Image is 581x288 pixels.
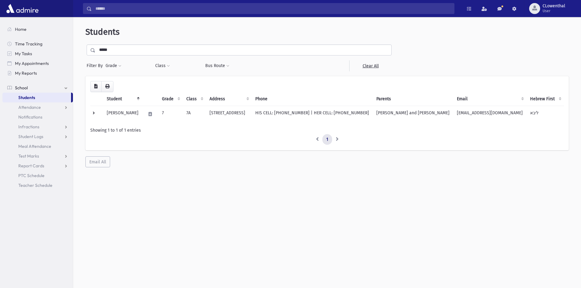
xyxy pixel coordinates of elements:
[349,60,392,71] a: Clear All
[252,92,373,106] th: Phone
[526,106,564,122] td: ליבא
[18,144,51,149] span: Meal Attendance
[2,180,73,190] a: Teacher Schedule
[15,85,28,91] span: School
[2,68,73,78] a: My Reports
[18,114,42,120] span: Notifications
[2,49,73,59] a: My Tasks
[18,134,43,139] span: Student Logs
[2,39,73,49] a: Time Tracking
[183,92,206,106] th: Class: activate to sort column ascending
[322,134,332,145] a: 1
[155,60,170,71] button: Class
[15,41,42,47] span: Time Tracking
[5,2,40,15] img: AdmirePro
[90,127,564,133] div: Showing 1 to 1 of 1 entries
[103,92,142,106] th: Student: activate to sort column descending
[543,4,565,9] span: CLowenthal
[92,3,454,14] input: Search
[2,112,73,122] a: Notifications
[252,106,373,122] td: HIS CELL: [PHONE_NUMBER] | HER CELL: [PHONE_NUMBER]
[15,61,49,66] span: My Appointments
[87,62,105,69] span: Filter By
[453,92,526,106] th: Email: activate to sort column ascending
[15,27,27,32] span: Home
[101,81,113,92] button: Print
[18,95,35,100] span: Students
[2,93,71,102] a: Students
[373,106,453,122] td: [PERSON_NAME] and [PERSON_NAME]
[526,92,564,106] th: Hebrew First: activate to sort column ascending
[18,153,39,159] span: Test Marks
[2,24,73,34] a: Home
[103,106,142,122] td: [PERSON_NAME]
[18,183,52,188] span: Teacher Schedule
[2,122,73,132] a: Infractions
[183,106,206,122] td: 7A
[2,171,73,180] a: PTC Schedule
[2,141,73,151] a: Meal Attendance
[85,27,120,37] span: Students
[15,51,32,56] span: My Tasks
[2,161,73,171] a: Report Cards
[205,60,230,71] button: Bus Route
[2,151,73,161] a: Test Marks
[105,60,122,71] button: Grade
[2,132,73,141] a: Student Logs
[18,124,39,130] span: Infractions
[206,106,252,122] td: [STREET_ADDRESS]
[85,156,110,167] button: Email All
[90,81,102,92] button: CSV
[18,163,44,169] span: Report Cards
[543,9,565,13] span: User
[373,92,453,106] th: Parents
[2,102,73,112] a: Attendance
[18,105,41,110] span: Attendance
[158,106,183,122] td: 7
[158,92,183,106] th: Grade: activate to sort column ascending
[18,173,45,178] span: PTC Schedule
[2,83,73,93] a: School
[15,70,37,76] span: My Reports
[2,59,73,68] a: My Appointments
[206,92,252,106] th: Address: activate to sort column ascending
[453,106,526,122] td: [EMAIL_ADDRESS][DOMAIN_NAME]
